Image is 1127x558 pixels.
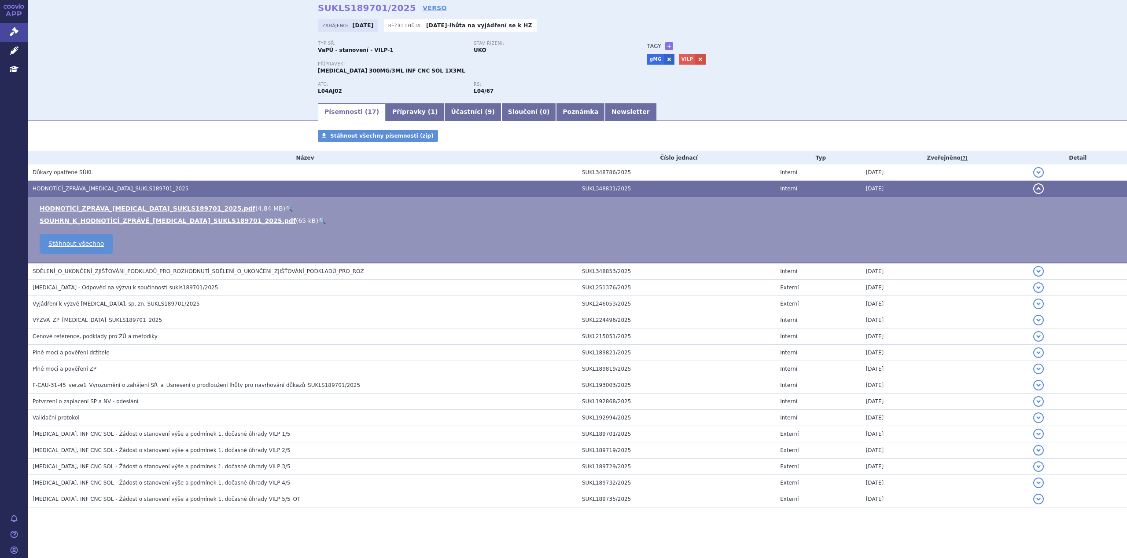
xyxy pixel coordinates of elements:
[388,22,424,29] span: Běžící lhůta:
[1033,429,1044,439] button: detail
[578,328,776,345] td: SUKL215051/2025
[33,333,158,339] span: Cenové reference, podklady pro ZÚ a metodiky
[780,398,797,405] span: Interní
[40,216,1118,225] li: ( )
[780,350,797,356] span: Interní
[318,82,465,87] p: ATC:
[578,164,776,181] td: SUKL348786/2025
[322,22,350,29] span: Zahájeno:
[780,366,797,372] span: Interní
[1033,396,1044,407] button: detail
[961,155,968,161] abbr: (?)
[33,268,364,274] span: SDĚLENÍ_O_UKONČENÍ_ZJIŠŤOVÁNÍ_PODKLADŮ_PRO_ROZHODNUTÍ_SDĚLENÍ_O_UKONČENÍ_ZJIŠŤOVÁNÍ_PODKLADŮ_PRO_ROZ
[426,22,447,29] strong: [DATE]
[1033,167,1044,178] button: detail
[33,284,218,291] span: ULTOMIRIS - Odpověď na výzvu k součinnosti sukls189701/2025
[776,151,862,164] th: Typ
[862,442,1029,459] td: [DATE]
[368,108,376,115] span: 17
[1033,347,1044,358] button: detail
[578,410,776,426] td: SUKL192994/2025
[33,169,93,175] span: Důkazy opatřené SÚKL
[33,496,300,502] span: ULTOMIRIS, INF CNC SOL - Žádost o stanovení výše a podmínek 1. dočasné úhrady VILP 5/5_OT
[40,217,296,224] a: SOUHRN_K_HODNOTÍCÍ_ZPRÁVĚ_[MEDICAL_DATA]_SUKLS189701_2025.pdf
[578,280,776,296] td: SUKL251376/2025
[780,415,797,421] span: Interní
[33,398,138,405] span: Potvrzení o zaplacení SP a NV - odeslání
[780,284,799,291] span: Externí
[578,361,776,377] td: SUKL189819/2025
[1033,331,1044,342] button: detail
[33,301,200,307] span: Vyjádření k výzvě ULTOMIRIS, sp. zn. SUKLS189701/2025
[647,41,661,51] h3: Tagy
[578,312,776,328] td: SUKL224496/2025
[780,480,799,486] span: Externí
[1029,151,1127,164] th: Detail
[318,130,438,142] a: Stáhnout všechny písemnosti (zip)
[1033,494,1044,504] button: detail
[318,47,394,53] strong: VaPÚ - stanovení - VILP-1
[780,268,797,274] span: Interní
[862,280,1029,296] td: [DATE]
[862,361,1029,377] td: [DATE]
[330,133,434,139] span: Stáhnout všechny písemnosti (zip)
[862,263,1029,280] td: [DATE]
[474,41,621,46] p: Stav řízení:
[33,350,110,356] span: Plné moci a pověření držitele
[862,151,1029,164] th: Zveřejněno
[1033,445,1044,456] button: detail
[1033,282,1044,293] button: detail
[780,382,797,388] span: Interní
[578,491,776,507] td: SUKL189735/2025
[449,22,532,29] a: lhůta na vyjádření se k HZ
[578,181,776,197] td: SUKL348831/2025
[40,234,113,254] a: Stáhnout všechno
[28,151,578,164] th: Název
[862,377,1029,394] td: [DATE]
[780,317,797,323] span: Interní
[318,103,386,121] a: Písemnosti (17)
[862,296,1029,312] td: [DATE]
[862,345,1029,361] td: [DATE]
[488,108,492,115] span: 9
[578,151,776,164] th: Číslo jednací
[780,333,797,339] span: Interní
[1033,266,1044,277] button: detail
[501,103,556,121] a: Sloučení (0)
[862,475,1029,491] td: [DATE]
[578,263,776,280] td: SUKL348853/2025
[780,447,799,453] span: Externí
[298,217,316,224] span: 65 kB
[578,475,776,491] td: SUKL189732/2025
[474,82,621,87] p: RS:
[679,54,696,65] a: VILP
[1033,380,1044,390] button: detail
[862,426,1029,442] td: [DATE]
[862,164,1029,181] td: [DATE]
[862,410,1029,426] td: [DATE]
[862,312,1029,328] td: [DATE]
[665,42,673,50] a: +
[862,491,1029,507] td: [DATE]
[578,345,776,361] td: SUKL189821/2025
[578,394,776,410] td: SUKL192868/2025
[33,447,291,453] span: ULTOMIRIS, INF CNC SOL - Žádost o stanovení výše a podmínek 1. dočasné úhrady VILP 2/5
[578,442,776,459] td: SUKL189719/2025
[1033,364,1044,374] button: detail
[780,169,797,175] span: Interní
[605,103,656,121] a: Newsletter
[33,415,80,421] span: Validační protokol
[862,459,1029,475] td: [DATE]
[474,47,486,53] strong: UKO
[33,463,291,470] span: ULTOMIRIS, INF CNC SOL - Žádost o stanovení výše a podmínek 1. dočasné úhrady VILP 3/5
[780,496,799,502] span: Externí
[1033,299,1044,309] button: detail
[474,88,494,94] strong: ravulizumab
[862,328,1029,345] td: [DATE]
[318,62,630,67] p: Přípravek:
[556,103,605,121] a: Poznámka
[258,205,283,212] span: 4.84 MB
[426,22,532,29] p: -
[444,103,501,121] a: Účastníci (9)
[780,301,799,307] span: Externí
